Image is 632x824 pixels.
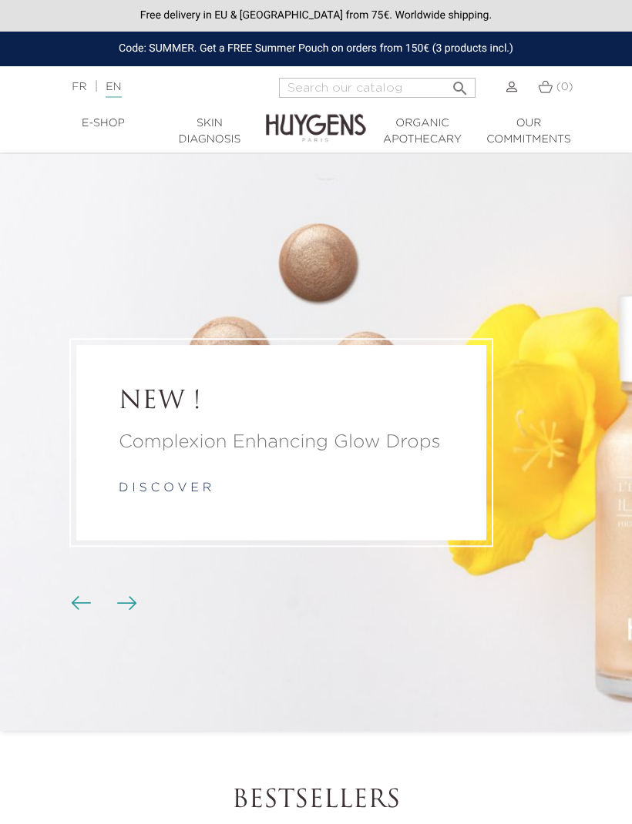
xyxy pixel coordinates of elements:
div: | [64,78,251,96]
h2: Bestsellers [50,786,582,816]
div: Carousel buttons [77,592,127,615]
i:  [451,75,469,93]
a: d i s c o v e r [119,482,211,494]
a: FR [72,82,86,92]
a: EN [106,82,121,98]
button:  [446,73,474,94]
a: Skin Diagnosis [156,116,263,148]
img: Huygens [266,89,366,144]
span: (0) [556,82,573,92]
a: NEW ! [119,387,444,417]
input: Search [279,78,476,98]
a: Organic Apothecary [369,116,476,148]
a: Complexion Enhancing Glow Drops [119,428,444,456]
a: E-Shop [50,116,156,132]
a: Our commitments [476,116,582,148]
